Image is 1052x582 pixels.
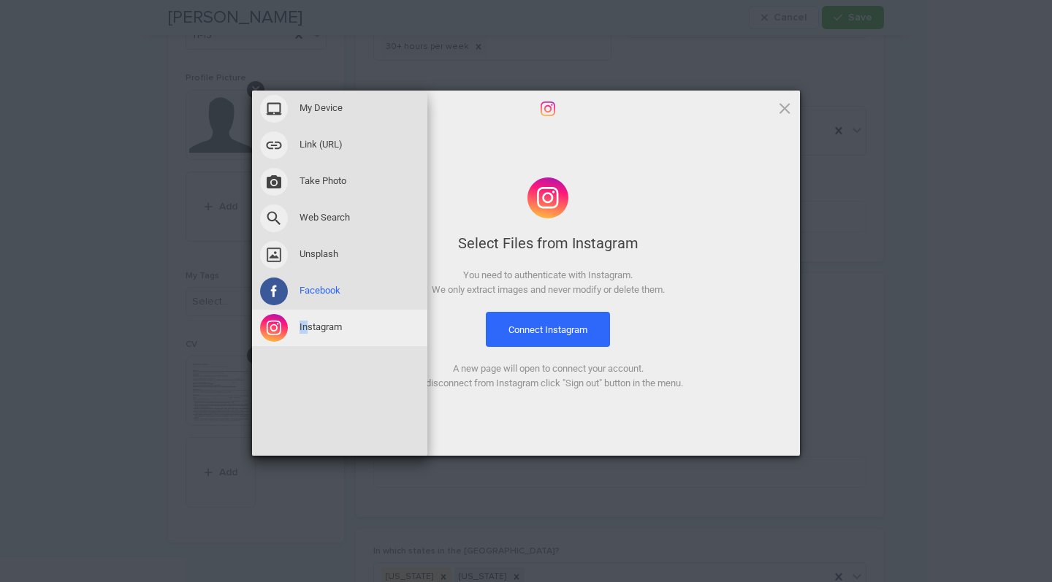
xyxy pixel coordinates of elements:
span: Take Photo [300,175,346,188]
span: Unsplash [300,248,338,261]
div: Instagram [252,310,427,346]
div: You need to authenticate with Instagram. [296,268,800,283]
span: Click here or hit ESC to close picker [777,100,793,116]
button: Connect Instagram [486,312,610,347]
span: My Device [300,102,343,115]
div: Take Photo [252,164,427,200]
span: Link (URL) [300,138,343,151]
div: To disconnect from Instagram click "Sign out" button in the menu. [296,376,800,391]
div: Facebook [252,273,427,310]
span: Web Search [300,211,350,224]
span: Instagram [300,321,342,334]
div: Select Files from Instagram [296,233,800,253]
div: Unsplash [252,237,427,273]
div: We only extract images and never modify or delete them. [296,283,800,297]
div: Web Search [252,200,427,237]
div: A new page will open to connect your account. [296,361,800,376]
div: My Device [252,91,427,127]
span: Facebook [300,284,340,297]
span: Instagram [540,101,556,117]
div: Link (URL) [252,127,427,164]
